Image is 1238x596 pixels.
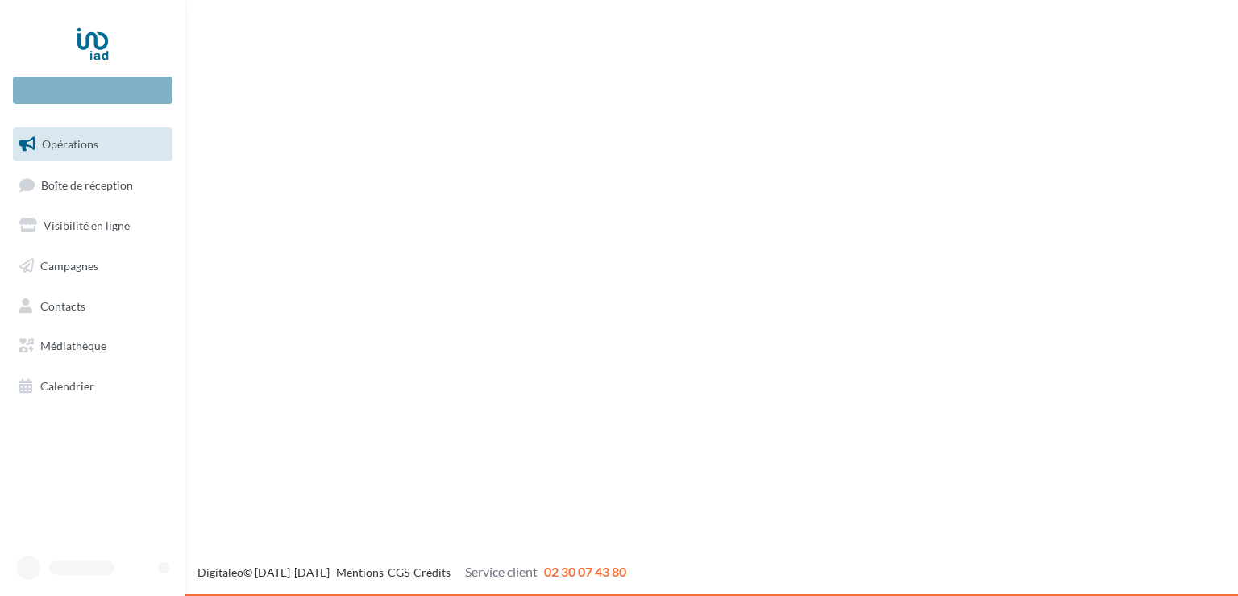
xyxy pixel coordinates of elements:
[10,209,176,243] a: Visibilité en ligne
[13,77,172,104] div: Nouvelle campagne
[40,339,106,352] span: Médiathèque
[388,565,409,579] a: CGS
[10,290,176,323] a: Contacts
[10,329,176,363] a: Médiathèque
[40,298,85,312] span: Contacts
[42,137,98,151] span: Opérations
[336,565,384,579] a: Mentions
[40,259,98,273] span: Campagnes
[40,379,94,393] span: Calendrier
[544,564,626,579] span: 02 30 07 43 80
[44,219,130,232] span: Visibilité en ligne
[10,168,176,202] a: Boîte de réception
[10,249,176,283] a: Campagnes
[10,369,176,403] a: Calendrier
[413,565,451,579] a: Crédits
[10,127,176,161] a: Opérations
[465,564,538,579] span: Service client
[197,565,626,579] span: © [DATE]-[DATE] - - -
[41,177,133,191] span: Boîte de réception
[197,565,243,579] a: Digitaleo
